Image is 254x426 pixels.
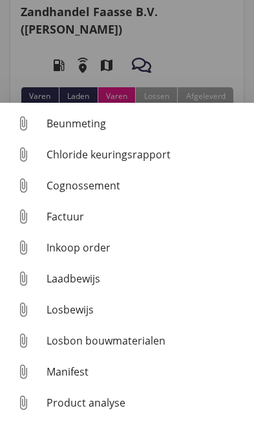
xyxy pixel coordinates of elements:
[13,144,34,165] i: attach_file
[13,330,34,351] i: attach_file
[47,364,244,379] div: Manifest
[47,116,244,131] div: Beunmeting
[13,175,34,196] i: attach_file
[13,392,34,413] i: attach_file
[47,147,244,162] div: Chloride keuringsrapport
[13,113,34,134] i: attach_file
[13,299,34,320] i: attach_file
[13,206,34,227] i: attach_file
[47,178,244,193] div: Cognossement
[13,268,34,289] i: attach_file
[13,237,34,258] i: attach_file
[47,240,244,255] div: Inkoop order
[13,361,34,382] i: attach_file
[47,333,244,348] div: Losbon bouwmaterialen
[47,271,244,286] div: Laadbewijs
[47,302,244,317] div: Losbewijs
[47,395,244,410] div: Product analyse
[47,209,244,224] div: Factuur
